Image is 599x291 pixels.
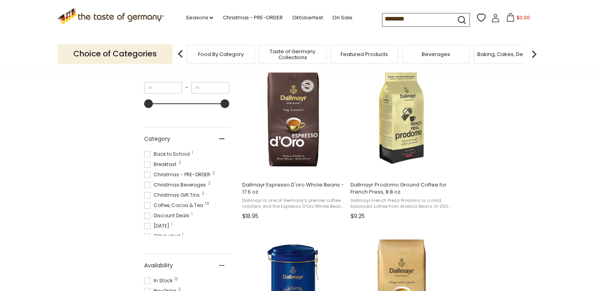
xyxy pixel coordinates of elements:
[144,161,179,168] span: Breakfast
[212,171,215,175] span: 2
[198,51,244,57] a: Food By Category
[144,261,173,270] span: Availability
[172,46,188,62] img: previous arrow
[144,222,172,229] span: [DATE]
[349,64,454,168] img: Prodomo French Press Ground Coffee
[144,135,170,143] span: Category
[241,64,345,168] img: Dallmayr Espresso D'oro Whole Beans - 17.6 oz.
[205,202,209,206] span: 19
[144,181,208,188] span: Christmas Beverages
[516,14,530,21] span: $0.00
[241,57,345,223] a: Dallmayr Espresso D'oro Whole Beans - 17.6 oz.
[350,212,365,220] span: $9.25
[350,198,452,210] span: Dallmayr French Press Prodomo is a mild, balanced coffee from Arabica Beans. In 250g bag. Especia...
[242,198,344,210] span: Dallmayr is one of Germany's premier coffee roasters and the Espresso D'Oro Whole Beans do justic...
[144,192,202,199] span: Christmas Gift Tins
[182,233,184,237] span: 1
[341,51,388,57] a: Featured Products
[208,181,211,185] span: 2
[292,13,323,22] a: Oktoberfest
[192,151,193,155] span: 1
[422,51,450,57] a: Beverages
[144,233,183,240] span: Oktoberfest
[174,277,178,281] span: 13
[526,46,542,62] img: next arrow
[144,277,175,284] span: In Stock
[144,171,213,178] span: Christmas - PRE-ORDER
[144,151,192,158] span: Back to School
[191,82,229,93] input: Maximum value
[171,222,172,226] span: 1
[202,192,204,196] span: 2
[191,212,193,216] span: 1
[332,13,352,22] a: On Sale
[349,57,454,223] a: Dallmayr Prodomo Ground Coffee for French Press, 8.8 oz.
[144,82,182,93] input: Minimum value
[477,51,538,57] a: Baking, Cakes, Desserts
[182,84,191,91] span: –
[144,202,206,209] span: Coffee, Cocoa & Tea
[158,65,163,73] span: , $
[144,212,192,219] span: Discount Deals
[185,13,213,22] a: Seasons
[261,48,324,60] a: Taste of Germany Collections
[242,181,344,196] span: Dallmayr Espresso D'oro Whole Beans - 17.6 oz.
[178,161,181,165] span: 2
[223,13,282,22] a: Christmas - PRE-ORDER
[57,44,172,63] p: Choice of Categories
[501,13,535,25] button: $0.00
[242,212,258,220] span: $18.95
[350,181,452,196] span: Dallmayr Prodomo Ground Coffee for French Press, 8.8 oz.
